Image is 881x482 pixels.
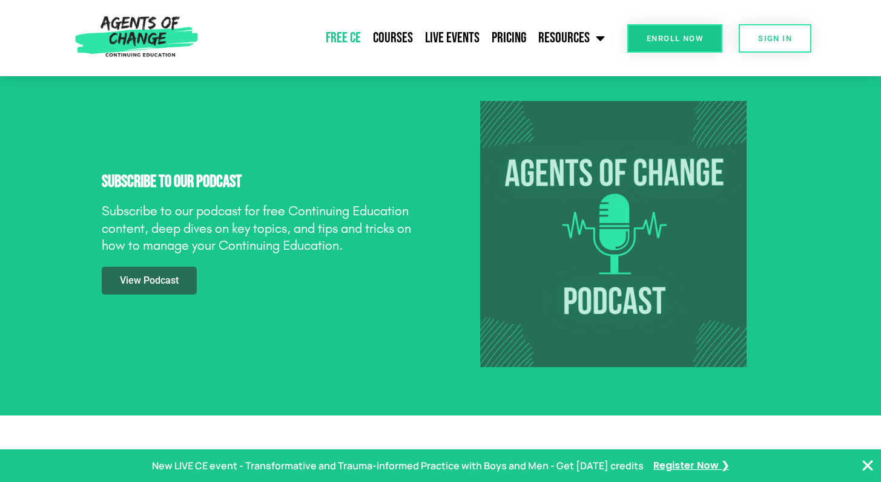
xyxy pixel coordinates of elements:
a: Pricing [486,23,532,53]
span: Enroll Now [647,34,703,42]
h2: Subscribe to Our Podcast [102,174,435,191]
span: View Podcast [120,276,179,285]
a: Register Now ❯ [653,457,729,475]
a: Free CE [320,23,367,53]
a: Resources [532,23,611,53]
a: Courses [367,23,419,53]
span: SIGN IN [758,34,792,42]
a: Enroll Now [627,24,722,53]
a: SIGN IN [739,24,811,53]
p: Subscribe to our podcast for free Continuing Education content, deep dives on key topics, and tip... [102,203,435,255]
button: Close Banner [860,458,875,473]
a: View Podcast [102,267,197,295]
a: Live Events [419,23,486,53]
p: New LIVE CE event - Transformative and Trauma-informed Practice with Boys and Men - Get [DATE] cr... [152,457,644,475]
nav: Menu [203,23,612,53]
